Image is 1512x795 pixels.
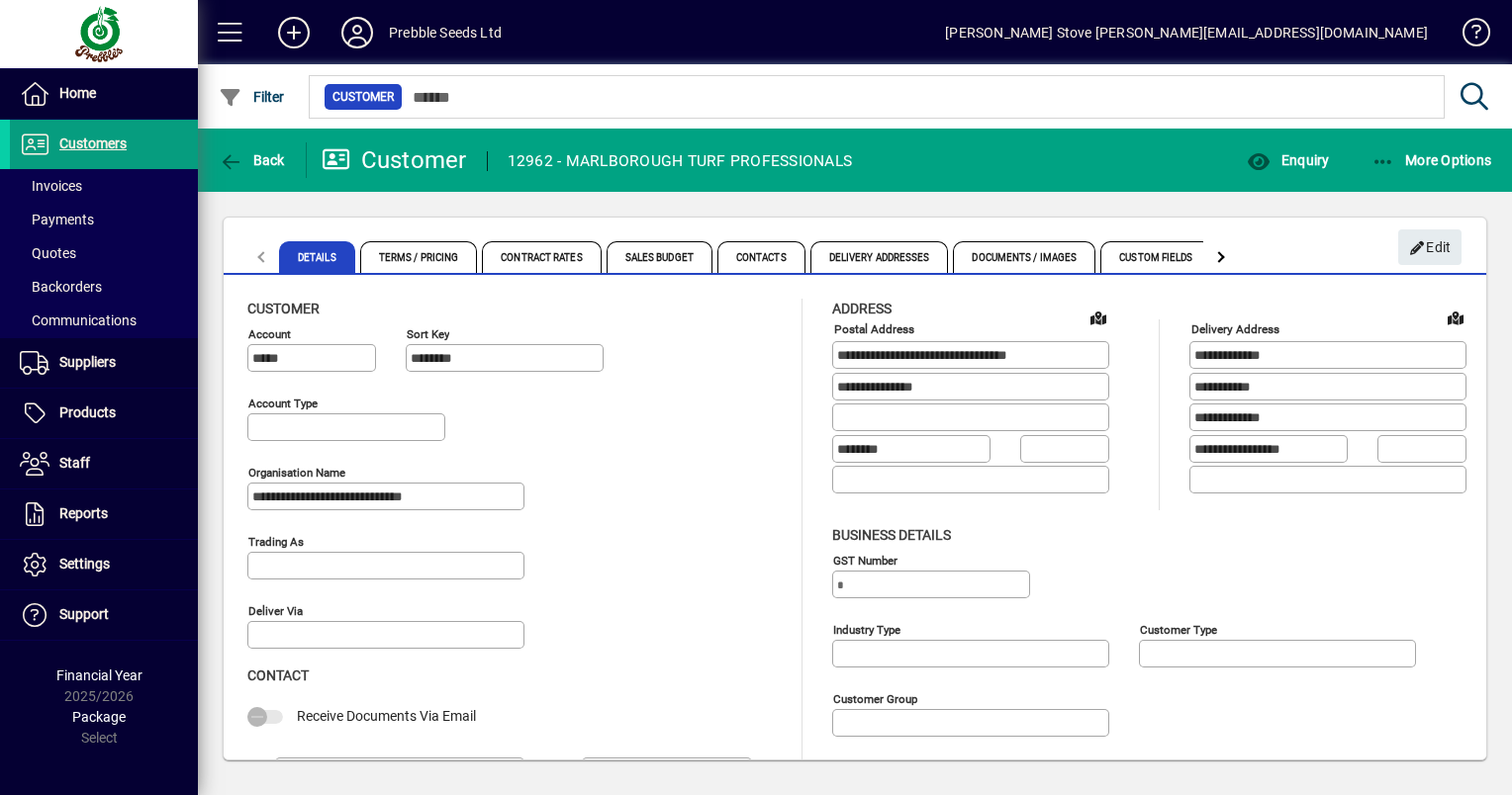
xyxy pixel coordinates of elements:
span: Sales Budget [607,241,712,273]
a: Invoices [10,169,198,203]
span: Staff [59,455,90,471]
div: Prebble Seeds Ltd [389,17,502,48]
span: Payments [20,212,94,227]
button: Profile [326,15,389,50]
span: Custom Fields [1100,241,1211,273]
div: [PERSON_NAME] Stove [PERSON_NAME][EMAIL_ADDRESS][DOMAIN_NAME] [945,17,1428,48]
span: Terms / Pricing [360,241,478,273]
span: Contact [247,667,309,683]
mat-label: Account Type [248,397,318,410]
a: Staff [10,439,198,488]
mat-label: Trading as [248,535,304,549]
mat-label: Industry type [833,622,900,636]
span: Products [59,404,116,420]
mat-label: Customer group [833,691,917,705]
mat-label: Customer type [1140,622,1217,636]
span: Contacts [717,241,805,273]
span: Package [72,709,126,725]
div: Customer [322,144,467,176]
mat-label: Sort key [407,327,449,341]
span: Business details [832,527,951,543]
span: Reports [59,505,108,521]
button: Filter [214,79,290,115]
span: Customers [59,135,127,151]
span: Customer [247,301,320,316]
mat-label: Organisation name [248,466,345,480]
button: Edit [1398,229,1462,265]
a: Payments [10,203,198,236]
a: Quotes [10,236,198,270]
mat-label: Deliver via [248,604,303,618]
span: Customer [332,87,394,107]
span: Address [832,301,892,316]
button: Add [262,15,326,50]
a: Suppliers [10,338,198,388]
button: Enquiry [1242,142,1334,178]
span: Edit [1409,231,1452,264]
span: More Options [1371,152,1492,168]
span: Invoices [20,178,82,194]
a: Reports [10,489,198,539]
span: Contract Rates [482,241,601,273]
span: Back [219,152,285,168]
span: Filter [219,89,285,105]
div: 12962 - MARLBOROUGH TURF PROFESSIONALS [508,145,853,177]
span: Suppliers [59,354,116,370]
a: View on map [1440,302,1471,333]
a: Communications [10,304,198,337]
a: Products [10,389,198,438]
span: Details [279,241,355,273]
a: Settings [10,540,198,589]
mat-label: GST Number [833,553,898,567]
span: Documents / Images [953,241,1095,273]
a: Backorders [10,270,198,304]
span: Support [59,606,109,622]
span: Settings [59,556,110,572]
a: Knowledge Base [1448,4,1487,68]
span: Home [59,85,96,101]
span: Financial Year [56,667,142,683]
a: Home [10,69,198,119]
button: Back [214,142,290,178]
a: View on map [1083,302,1114,333]
span: Delivery Addresses [810,241,949,273]
mat-label: Account [248,327,291,341]
span: Communications [20,312,137,328]
span: Quotes [20,245,76,261]
span: Receive Documents Via Email [297,708,476,724]
span: Backorders [20,279,102,295]
button: More Options [1367,142,1497,178]
app-page-header-button: Back [198,142,307,178]
span: Enquiry [1247,152,1329,168]
a: Support [10,590,198,640]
